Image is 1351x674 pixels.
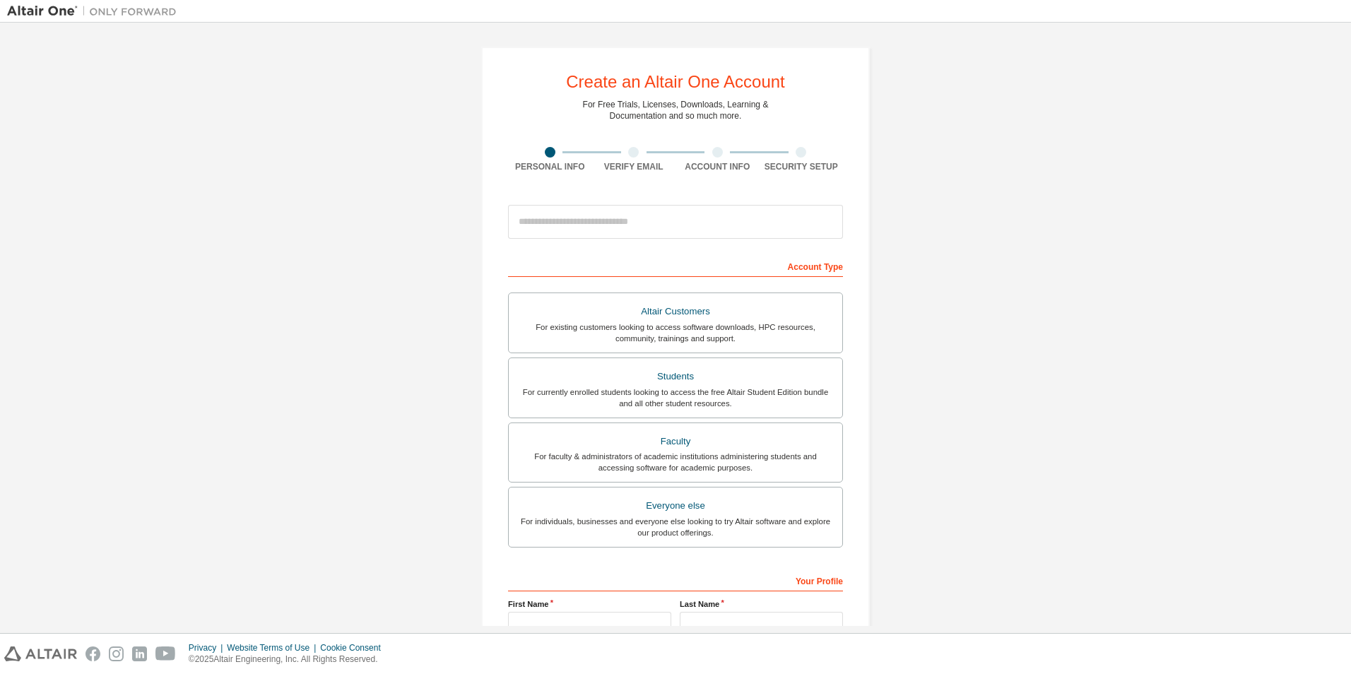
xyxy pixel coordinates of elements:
[517,516,834,538] div: For individuals, businesses and everyone else looking to try Altair software and explore our prod...
[517,321,834,344] div: For existing customers looking to access software downloads, HPC resources, community, trainings ...
[592,161,676,172] div: Verify Email
[189,642,227,654] div: Privacy
[7,4,184,18] img: Altair One
[508,254,843,277] div: Account Type
[517,386,834,409] div: For currently enrolled students looking to access the free Altair Student Edition bundle and all ...
[680,598,843,610] label: Last Name
[517,451,834,473] div: For faculty & administrators of academic institutions administering students and accessing softwa...
[85,646,100,661] img: facebook.svg
[189,654,389,666] p: © 2025 Altair Engineering, Inc. All Rights Reserved.
[508,569,843,591] div: Your Profile
[517,302,834,321] div: Altair Customers
[320,642,389,654] div: Cookie Consent
[675,161,760,172] div: Account Info
[583,99,769,122] div: For Free Trials, Licenses, Downloads, Learning & Documentation and so much more.
[508,598,671,610] label: First Name
[566,73,785,90] div: Create an Altair One Account
[4,646,77,661] img: altair_logo.svg
[155,646,176,661] img: youtube.svg
[508,161,592,172] div: Personal Info
[109,646,124,661] img: instagram.svg
[517,496,834,516] div: Everyone else
[132,646,147,661] img: linkedin.svg
[760,161,844,172] div: Security Setup
[227,642,320,654] div: Website Terms of Use
[517,367,834,386] div: Students
[517,432,834,451] div: Faculty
